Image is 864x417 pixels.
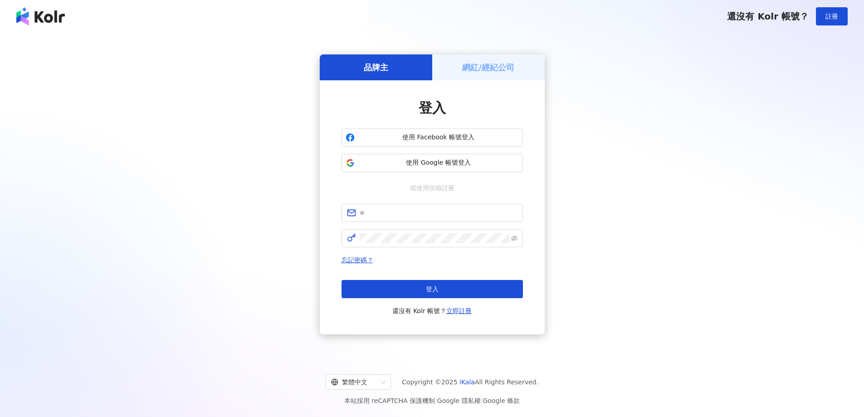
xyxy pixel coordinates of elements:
[481,397,483,404] span: |
[426,285,439,293] span: 登入
[816,7,848,25] button: 註冊
[16,7,65,25] img: logo
[331,375,377,389] div: 繁體中文
[404,183,461,193] span: 或使用信箱註冊
[392,305,472,316] span: 還沒有 Kolr 帳號？
[483,397,520,404] a: Google 條款
[358,158,519,167] span: 使用 Google 帳號登入
[419,100,446,116] span: 登入
[402,377,538,388] span: Copyright © 2025 All Rights Reserved.
[342,256,373,264] a: 忘記密碼？
[459,378,475,386] a: iKala
[437,397,481,404] a: Google 隱私權
[358,133,519,142] span: 使用 Facebook 帳號登入
[342,280,523,298] button: 登入
[462,62,514,73] h5: 網紅/經紀公司
[446,307,472,314] a: 立即註冊
[435,397,437,404] span: |
[364,62,388,73] h5: 品牌主
[344,395,520,406] span: 本站採用 reCAPTCHA 保護機制
[342,154,523,172] button: 使用 Google 帳號登入
[825,13,838,20] span: 註冊
[511,235,517,241] span: eye-invisible
[342,128,523,147] button: 使用 Facebook 帳號登入
[727,11,809,22] span: 還沒有 Kolr 帳號？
